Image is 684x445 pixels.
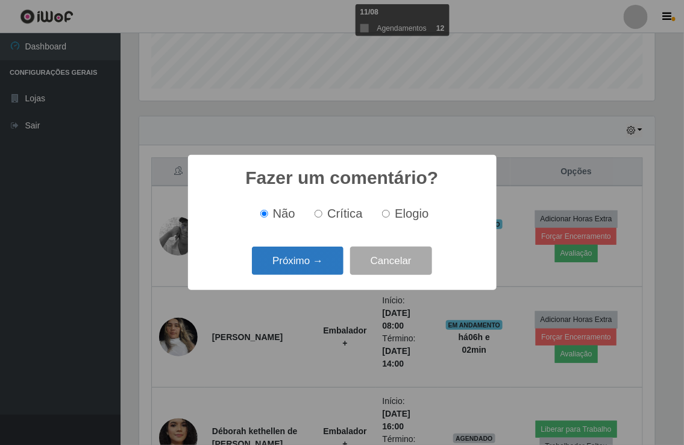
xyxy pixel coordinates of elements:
[260,210,268,218] input: Não
[245,167,438,189] h2: Fazer um comentário?
[382,210,390,218] input: Elogio
[315,210,322,218] input: Crítica
[350,247,432,275] button: Cancelar
[273,207,295,220] span: Não
[252,247,344,275] button: Próximo →
[395,207,428,220] span: Elogio
[327,207,363,220] span: Crítica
